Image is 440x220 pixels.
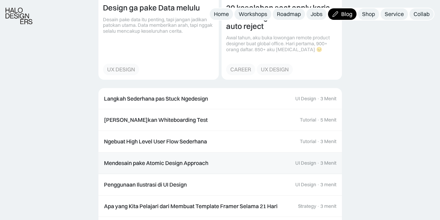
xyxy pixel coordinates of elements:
[98,131,342,152] a: Ngebuat High Level User Flow SederhanaTutorial·3 Menit
[234,8,271,20] a: Workshops
[409,8,434,20] a: Collab
[104,203,278,210] div: Apa yang Kita Pelajari dari Membuat Template Framer Selama 21 Hari
[98,152,342,174] a: Mendesain pake Atomic Design ApproachUI Design·3 Menit
[317,96,320,102] div: ·
[317,160,320,166] div: ·
[214,10,229,18] div: Home
[104,95,208,102] div: Langkah Sederhana pas Stuck Ngedesign
[98,109,342,131] a: [PERSON_NAME]kan Whiteboarding TestTutorial·5 Menit
[320,160,336,166] div: 3 Menit
[104,138,207,145] div: Ngebuat High Level User Flow Sederhana
[98,88,342,110] a: Langkah Sederhana pas Stuck NgedesignUI Design·3 Menit
[98,174,342,196] a: Penggunaan Ilustrasi di UI DesignUI Design·3 menit
[295,182,316,188] div: UI Design
[277,10,301,18] div: Roadmap
[362,10,375,18] div: Shop
[300,139,316,144] div: Tutorial
[341,10,352,18] div: Blog
[385,10,404,18] div: Service
[320,117,336,123] div: 5 Menit
[239,10,267,18] div: Workshops
[104,116,208,124] div: [PERSON_NAME]kan Whiteboarding Test
[320,96,336,102] div: 3 Menit
[298,203,316,209] div: Strategy
[317,139,320,144] div: ·
[98,196,342,217] a: Apa yang Kita Pelajari dari Membuat Template Framer Selama 21 HariStrategy·3 menit
[300,117,316,123] div: Tutorial
[320,182,336,188] div: 3 menit
[320,139,336,144] div: 3 Menit
[273,8,305,20] a: Roadmap
[306,8,327,20] a: Jobs
[317,117,320,123] div: ·
[210,8,233,20] a: Home
[358,8,379,20] a: Shop
[295,160,316,166] div: UI Design
[317,203,320,209] div: ·
[317,182,320,188] div: ·
[381,8,408,20] a: Service
[414,10,430,18] div: Collab
[295,96,316,102] div: UI Design
[311,10,322,18] div: Jobs
[328,8,357,20] a: Blog
[104,159,208,167] div: Mendesain pake Atomic Design Approach
[104,181,187,188] div: Penggunaan Ilustrasi di UI Design
[320,203,336,209] div: 3 menit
